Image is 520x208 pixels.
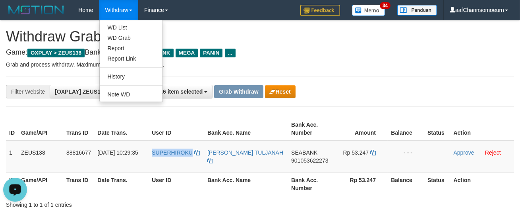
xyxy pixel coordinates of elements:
button: 16 item selected [155,85,213,98]
th: Bank Acc. Number [288,173,334,195]
a: Report Link [100,53,162,64]
th: User ID [149,173,204,195]
th: Bank Acc. Name [204,173,288,195]
span: MEGA [176,49,198,57]
button: [OXPLAY] ZEUS138 [50,85,116,98]
a: History [100,71,162,82]
td: - - - [388,140,424,173]
th: Action [450,173,514,195]
th: User ID [149,118,204,140]
td: ZEUS138 [18,140,63,173]
span: SEABANK [291,149,317,156]
th: Amount [334,118,388,140]
th: ID [6,118,18,140]
th: Trans ID [63,118,94,140]
th: Trans ID [63,173,94,195]
th: Date Trans. [94,118,149,140]
th: Status [424,118,450,140]
th: Balance [388,173,424,195]
span: OXPLAY > ZEUS138 [27,49,85,57]
span: PANIN [200,49,222,57]
th: Bank Acc. Name [204,118,288,140]
th: Game/API [18,173,63,195]
span: 16 item selected [160,88,203,95]
button: Reset [265,85,296,98]
span: 88816677 [66,149,91,156]
a: WD List [100,22,162,33]
img: Button%20Memo.svg [352,5,385,16]
a: Note WD [100,89,162,100]
a: [PERSON_NAME] TULJANAH [207,149,283,164]
th: Status [424,173,450,195]
h1: Withdraw Grab [6,29,514,45]
span: Copy 901053622273 to clipboard [291,157,328,164]
img: Feedback.jpg [300,5,340,16]
a: Approve [454,149,474,156]
span: [DATE] 10:29:35 [97,149,138,156]
th: Date Trans. [94,173,149,195]
th: Balance [388,118,424,140]
a: Copy 53247 to clipboard [370,149,376,156]
span: SUPERHIROKU [152,149,193,156]
p: Grab and process withdraw. Maximum allowed is transactions. [6,61,514,69]
a: SUPERHIROKU [152,149,200,156]
img: panduan.png [397,5,437,16]
h4: Game: Bank: [6,49,514,57]
td: 1 [6,140,18,173]
span: 34 [380,2,390,9]
span: [OXPLAY] ZEUS138 [55,88,106,95]
a: Reject [485,149,501,156]
th: Action [450,118,514,140]
th: Rp 53.247 [334,173,388,195]
button: Grab Withdraw [214,85,263,98]
a: Report [100,43,162,53]
a: WD Grab [100,33,162,43]
img: MOTION_logo.png [6,4,66,16]
span: ... [225,49,236,57]
th: Bank Acc. Number [288,118,334,140]
span: Rp 53.247 [343,149,369,156]
div: Filter Website [6,85,50,98]
th: ID [6,173,18,195]
button: Open LiveChat chat widget [3,3,27,27]
th: Game/API [18,118,63,140]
